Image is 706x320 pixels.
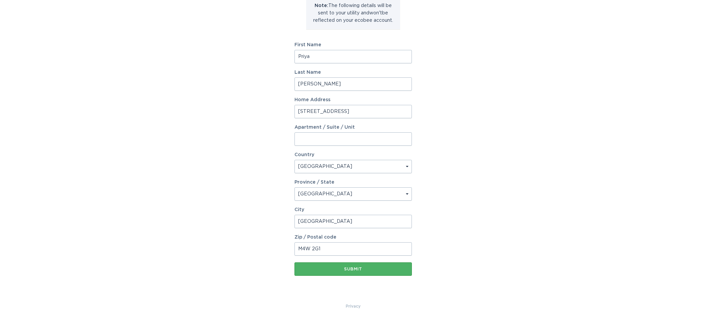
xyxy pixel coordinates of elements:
[294,207,412,212] label: City
[346,303,361,310] a: Privacy Policy & Terms of Use
[294,98,412,102] label: Home Address
[294,43,412,47] label: First Name
[294,262,412,276] button: Submit
[311,2,395,24] p: The following details will be sent to your utility and won't be reflected on your ecobee account.
[298,267,409,271] div: Submit
[294,235,412,240] label: Zip / Postal code
[294,180,334,185] label: Province / State
[294,70,412,75] label: Last Name
[294,152,314,157] label: Country
[315,3,328,8] strong: Note:
[294,125,412,130] label: Apartment / Suite / Unit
